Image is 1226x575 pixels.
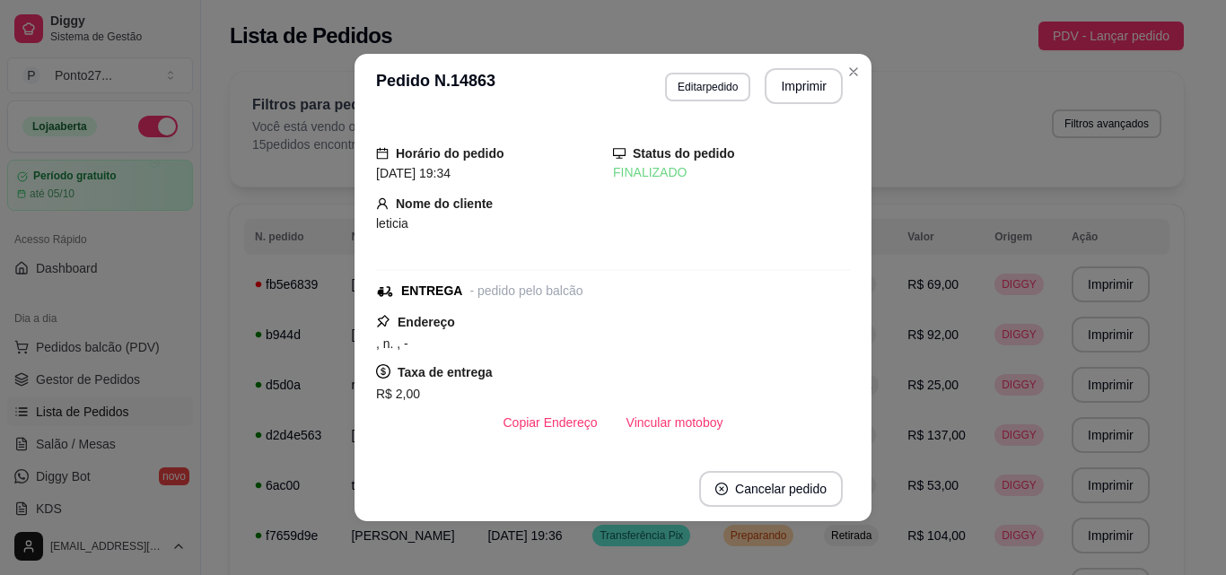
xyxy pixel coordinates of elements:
[398,315,455,329] strong: Endereço
[376,387,420,401] span: R$ 2,00
[489,405,612,440] button: Copiar Endereço
[396,146,504,161] strong: Horário do pedido
[839,57,868,86] button: Close
[469,282,582,301] div: - pedido pelo balcão
[396,196,493,211] strong: Nome do cliente
[376,147,389,160] span: calendar
[765,68,843,104] button: Imprimir
[376,314,390,328] span: pushpin
[376,336,408,351] span: , n. , -
[398,365,493,379] strong: Taxa de entrega
[401,282,462,301] div: ENTREGA
[376,68,495,104] h3: Pedido N. 14863
[665,73,750,101] button: Editarpedido
[633,146,735,161] strong: Status do pedido
[376,166,451,180] span: [DATE] 19:34
[612,405,738,440] button: Vincular motoboy
[376,216,408,231] span: leticia
[715,483,728,495] span: close-circle
[699,471,843,507] button: close-circleCancelar pedido
[613,147,626,160] span: desktop
[613,163,850,182] div: FINALIZADO
[376,197,389,210] span: user
[376,364,390,379] span: dollar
